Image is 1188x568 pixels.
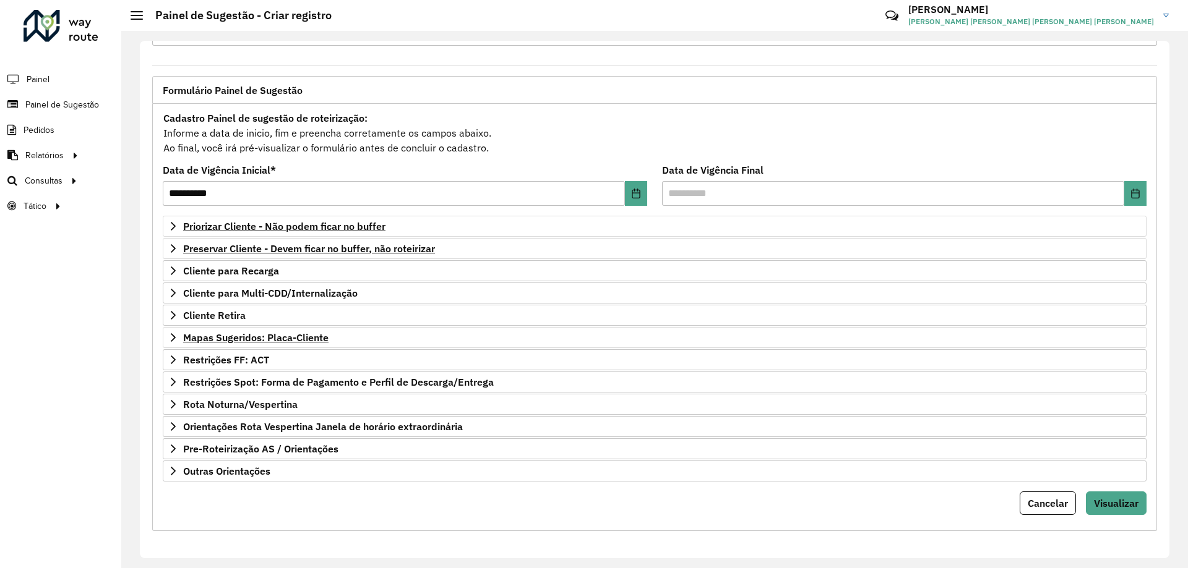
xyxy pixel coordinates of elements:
[163,416,1147,437] a: Orientações Rota Vespertina Janela de horário extraordinária
[183,333,329,342] span: Mapas Sugeridos: Placa-Cliente
[183,288,358,298] span: Cliente para Multi-CDD/Internalização
[183,377,494,387] span: Restrições Spot: Forma de Pagamento e Perfil de Descarga/Entrega
[163,327,1147,348] a: Mapas Sugeridos: Placa-Cliente
[1094,497,1138,509] span: Visualizar
[183,355,269,365] span: Restrições FF: ACT
[163,216,1147,237] a: Priorizar Cliente - Não podem ficar no buffer
[183,444,338,454] span: Pre-Roteirização AS / Orientações
[163,460,1147,481] a: Outras Orientações
[908,4,1154,15] h3: [PERSON_NAME]
[183,422,463,431] span: Orientações Rota Vespertina Janela de horário extraordinária
[625,181,647,206] button: Choose Date
[163,282,1147,303] a: Cliente para Multi-CDD/Internalização
[1124,181,1147,206] button: Choose Date
[163,110,1147,156] div: Informe a data de inicio, fim e preencha corretamente os campos abaixo. Ao final, você irá pré-vi...
[1028,497,1068,509] span: Cancelar
[183,399,298,409] span: Rota Noturna/Vespertina
[183,221,385,231] span: Priorizar Cliente - Não podem ficar no buffer
[163,85,303,95] span: Formulário Painel de Sugestão
[163,163,276,177] label: Data de Vigência Inicial
[163,438,1147,459] a: Pre-Roteirização AS / Orientações
[143,9,332,22] h2: Painel de Sugestão - Criar registro
[183,310,246,320] span: Cliente Retira
[908,16,1154,27] span: [PERSON_NAME] [PERSON_NAME] [PERSON_NAME] [PERSON_NAME]
[183,266,279,276] span: Cliente para Recarga
[24,124,54,137] span: Pedidos
[1020,491,1076,515] button: Cancelar
[163,260,1147,281] a: Cliente para Recarga
[183,466,270,476] span: Outras Orientações
[662,163,764,177] label: Data de Vigência Final
[163,371,1147,392] a: Restrições Spot: Forma de Pagamento e Perfil de Descarga/Entrega
[163,394,1147,415] a: Rota Noturna/Vespertina
[25,149,64,162] span: Relatórios
[163,238,1147,259] a: Preservar Cliente - Devem ficar no buffer, não roteirizar
[163,305,1147,326] a: Cliente Retira
[25,98,99,111] span: Painel de Sugestão
[1086,491,1147,515] button: Visualizar
[183,244,435,253] span: Preservar Cliente - Devem ficar no buffer, não roteirizar
[25,174,62,187] span: Consultas
[163,112,368,124] strong: Cadastro Painel de sugestão de roteirização:
[879,2,905,29] a: Contato Rápido
[24,200,46,213] span: Tático
[163,349,1147,370] a: Restrições FF: ACT
[27,73,49,86] span: Painel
